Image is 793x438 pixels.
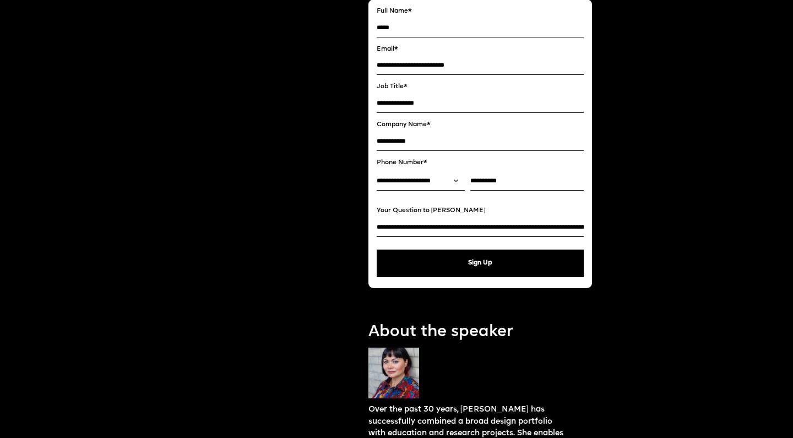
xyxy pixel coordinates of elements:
[377,159,584,167] label: Phone Number
[377,250,584,277] button: Sign Up
[377,207,584,215] label: Your Question to [PERSON_NAME]
[377,83,584,91] label: Job Title
[377,46,584,53] label: Email
[377,8,584,15] label: Full Name
[368,321,592,343] p: About the speaker
[377,121,584,129] label: Company Name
